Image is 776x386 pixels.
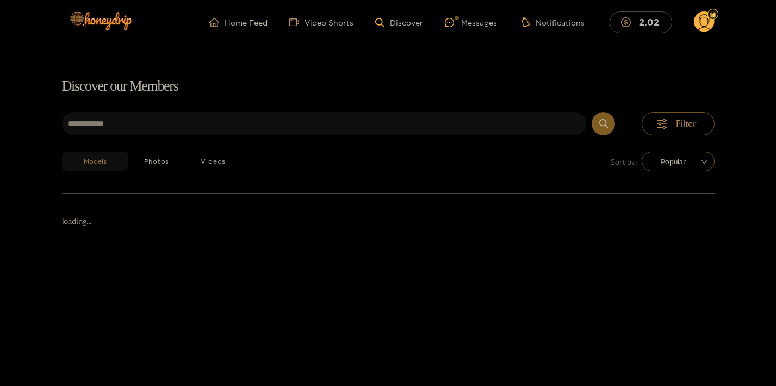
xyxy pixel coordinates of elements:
span: video-camera [289,17,305,27]
span: Filter [676,117,697,130]
a: Home Feed [209,17,268,27]
a: Discover [375,18,423,27]
div: Messages [445,16,497,29]
span: Sort by: [611,155,637,168]
button: Videos [185,152,241,171]
button: 2.02 [610,11,672,33]
p: loading... [62,215,715,228]
h1: Discover our Members [62,75,715,98]
div: sort [642,152,715,171]
img: Fan Level [710,11,716,18]
button: Filter [642,112,715,135]
span: dollar [621,17,636,27]
a: Video Shorts [289,17,353,27]
mark: 2.02 [637,16,661,28]
button: Models [62,152,128,171]
span: Popular [650,153,706,170]
button: Submit Search [592,112,615,135]
span: home [209,17,225,27]
button: Notifications [519,17,588,28]
button: Photos [128,152,185,171]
